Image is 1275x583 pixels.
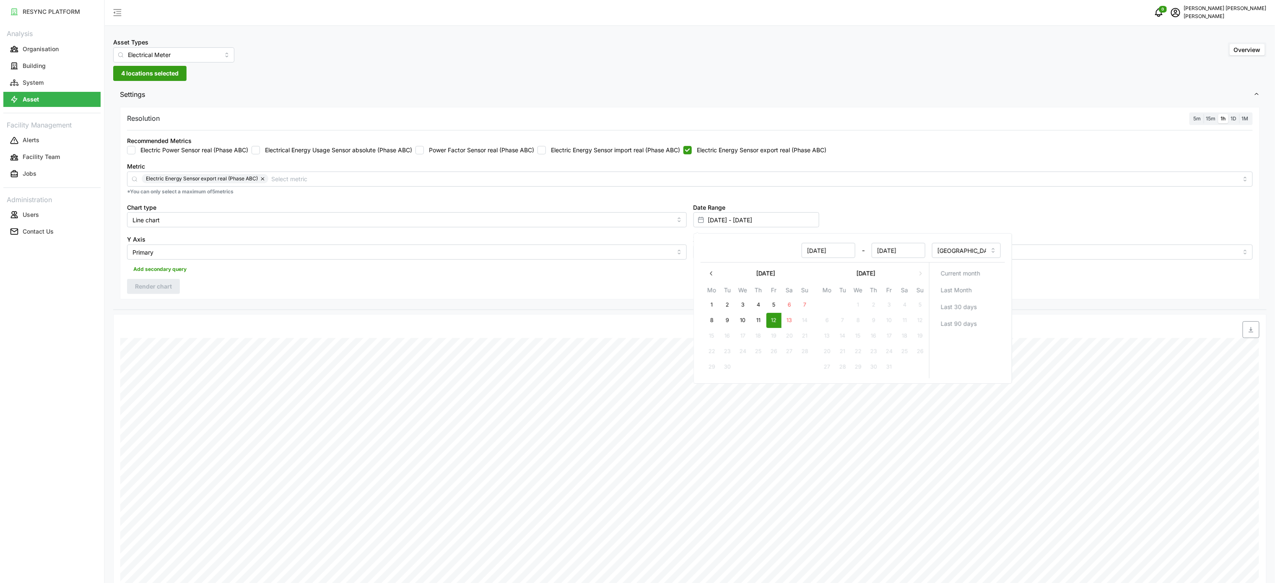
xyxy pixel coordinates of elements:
[940,317,976,331] span: Last 90 days
[23,136,39,144] p: Alerts
[23,227,54,236] p: Contact Us
[127,162,145,171] label: Metric
[835,313,850,328] button: 7 October 2025
[719,328,735,344] button: 16 September 2025
[272,174,1238,183] input: Select metric
[3,42,101,57] button: Organisation
[3,150,101,165] button: Facility Team
[897,313,912,328] button: 11 October 2025
[704,344,719,359] button: 22 September 2025
[866,285,881,297] th: Th
[3,149,101,166] a: Facility Team
[881,297,896,312] button: 3 October 2025
[3,57,101,74] a: Building
[750,328,766,344] button: 18 September 2025
[866,344,881,359] button: 23 October 2025
[127,113,160,124] p: Resolution
[719,266,813,281] button: [DATE]
[693,233,1012,384] div: Select date range
[693,203,726,212] label: Date Range
[113,105,1267,310] div: Settings
[3,132,101,149] a: Alerts
[23,62,46,70] p: Building
[113,84,1267,105] button: Settings
[735,285,750,297] th: We
[932,316,1002,331] button: Last 90 days
[719,359,735,375] button: 30 September 2025
[3,27,101,39] p: Analysis
[835,344,850,359] button: 21 October 2025
[127,188,1253,195] p: *You can only select a maximum of 5 metrics
[23,169,36,178] p: Jobs
[850,359,865,375] button: 29 October 2025
[750,344,766,359] button: 25 September 2025
[127,212,687,227] input: Select chart type
[912,313,927,328] button: 12 October 2025
[704,359,719,375] button: 29 September 2025
[835,285,850,297] th: Tu
[897,297,912,312] button: 4 October 2025
[719,344,735,359] button: 23 September 2025
[782,297,797,312] button: 6 September 2025
[940,266,980,281] span: Current month
[23,78,44,87] p: System
[719,297,735,312] button: 2 September 2025
[735,328,750,344] button: 17 September 2025
[704,313,719,328] button: 8 September 2025
[782,328,797,344] button: 20 September 2025
[750,285,766,297] th: Th
[866,313,881,328] button: 9 October 2025
[835,328,850,344] button: 14 October 2025
[719,285,735,297] th: Tu
[912,285,928,297] th: Su
[940,300,976,314] span: Last 30 days
[1234,46,1261,53] span: Overview
[3,92,101,107] button: Asset
[782,313,797,328] button: 13 September 2025
[1167,4,1184,21] button: schedule
[766,313,781,328] button: 12 September 2025
[912,328,927,344] button: 19 October 2025
[127,203,156,212] label: Chart type
[819,313,834,328] button: 6 October 2025
[835,359,850,375] button: 28 October 2025
[3,75,101,90] button: System
[3,167,101,182] button: Jobs
[3,206,101,223] a: Users
[897,344,912,359] button: 25 October 2025
[766,285,782,297] th: Fr
[121,66,179,81] span: 4 locations selected
[850,285,866,297] th: We
[866,328,881,344] button: 16 October 2025
[881,328,896,344] button: 17 October 2025
[692,146,826,154] label: Electric Energy Sensor export real (Phase ABC)
[3,193,101,205] p: Administration
[1162,6,1164,12] span: 0
[797,285,813,297] th: Su
[766,344,781,359] button: 26 September 2025
[260,146,412,154] label: Electrical Energy Usage Sensor absolute (Phase ABC)
[23,45,59,53] p: Organisation
[3,4,101,19] button: RESYNC PLATFORM
[3,207,101,222] button: Users
[881,285,897,297] th: Fr
[135,146,248,154] label: Electric Power Sensor real (Phase ABC)
[23,95,39,104] p: Asset
[932,283,1002,298] button: Last Month
[113,38,148,47] label: Asset Types
[3,41,101,57] a: Organisation
[719,313,735,328] button: 9 September 2025
[1206,115,1216,122] span: 15m
[3,223,101,240] a: Contact Us
[127,263,193,276] button: Add secondary query
[797,313,812,328] button: 14 September 2025
[3,91,101,108] a: Asset
[850,313,865,328] button: 8 October 2025
[146,174,258,183] span: Electric Energy Sensor export real (Phase ABC)
[850,328,865,344] button: 15 October 2025
[940,283,971,297] span: Last Month
[750,297,766,312] button: 4 September 2025
[797,328,812,344] button: 21 September 2025
[1221,115,1226,122] span: 1h
[3,3,101,20] a: RESYNC PLATFORM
